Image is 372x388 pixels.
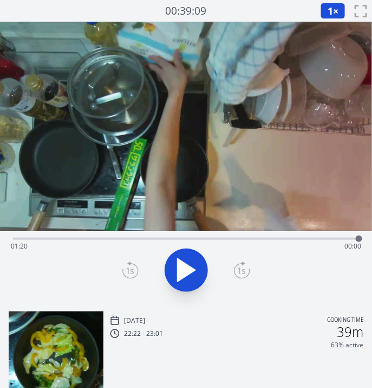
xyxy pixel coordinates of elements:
[124,329,163,338] p: 22:22 - 23:01
[331,341,363,349] p: 63% active
[328,4,333,17] span: 1
[11,241,28,251] span: 01:20
[337,326,363,339] h2: 39m
[166,3,207,19] a: 00:39:09
[321,3,345,19] button: 1×
[327,316,363,326] p: Cooking time
[344,241,361,251] span: 00:00
[124,316,145,325] p: [DATE]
